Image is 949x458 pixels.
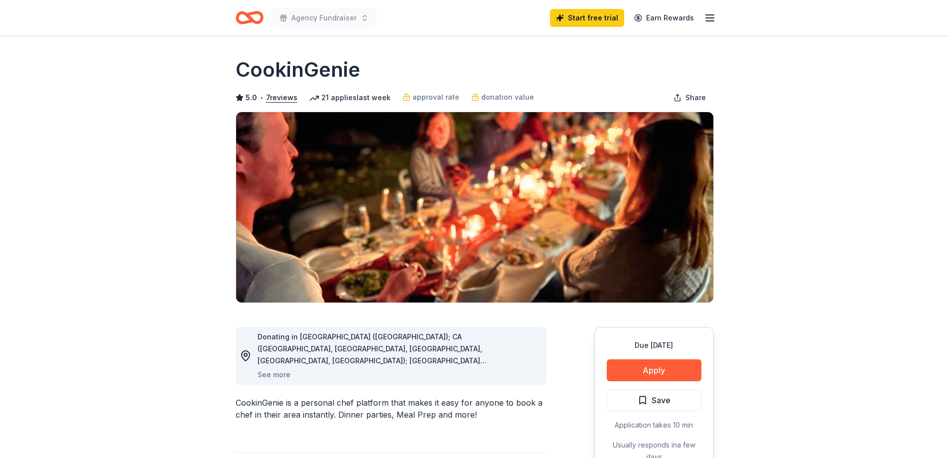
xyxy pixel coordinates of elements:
button: Agency Fundraiser [271,8,377,28]
span: 5.0 [246,92,257,104]
a: donation value [471,91,534,103]
div: Due [DATE] [607,339,701,351]
div: CookinGenie is a personal chef platform that makes it easy for anyone to book a chef in their are... [236,397,546,421]
span: Agency Fundraiser [291,12,357,24]
button: Apply [607,359,701,381]
span: approval rate [412,91,459,103]
span: Save [652,394,671,407]
a: approval rate [403,91,459,103]
a: Start free trial [550,9,624,27]
button: 7reviews [266,92,297,104]
span: Share [685,92,706,104]
a: Earn Rewards [628,9,700,27]
h1: CookinGenie [236,56,360,84]
button: Share [666,88,714,108]
span: donation value [481,91,534,103]
div: Application takes 10 min [607,419,701,431]
img: Image for CookinGenie [236,112,713,303]
button: See more [258,369,290,381]
button: Save [607,389,701,411]
a: Home [236,6,264,29]
span: • [260,94,263,102]
div: 21 applies last week [309,92,391,104]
